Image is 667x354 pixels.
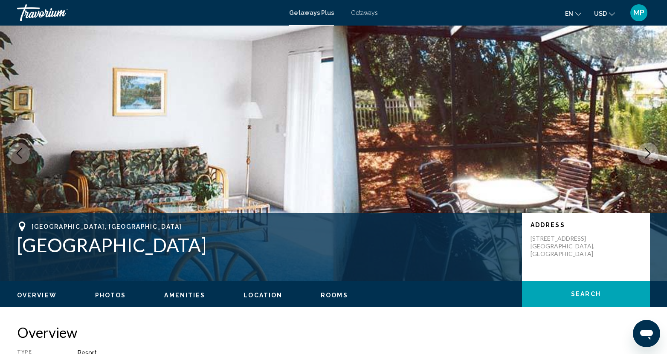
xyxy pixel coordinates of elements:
button: Photos [95,291,126,299]
button: Next image [637,143,658,164]
span: Search [571,291,601,298]
p: Address [531,222,641,228]
span: en [565,10,573,17]
h2: Overview [17,324,650,341]
button: Search [522,281,650,307]
a: Getaways Plus [289,9,334,16]
button: Change currency [594,7,615,20]
button: Change language [565,7,581,20]
button: User Menu [628,4,650,22]
span: [GEOGRAPHIC_DATA], [GEOGRAPHIC_DATA] [32,223,182,230]
a: Travorium [17,4,281,21]
button: Overview [17,291,57,299]
a: Getaways [351,9,378,16]
p: [STREET_ADDRESS] [GEOGRAPHIC_DATA], [GEOGRAPHIC_DATA] [531,235,599,258]
iframe: Button to launch messaging window [633,320,660,347]
button: Location [244,291,282,299]
span: USD [594,10,607,17]
h1: [GEOGRAPHIC_DATA] [17,234,513,256]
button: Amenities [164,291,205,299]
button: Rooms [321,291,348,299]
button: Previous image [9,143,30,164]
span: MP [633,9,644,17]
